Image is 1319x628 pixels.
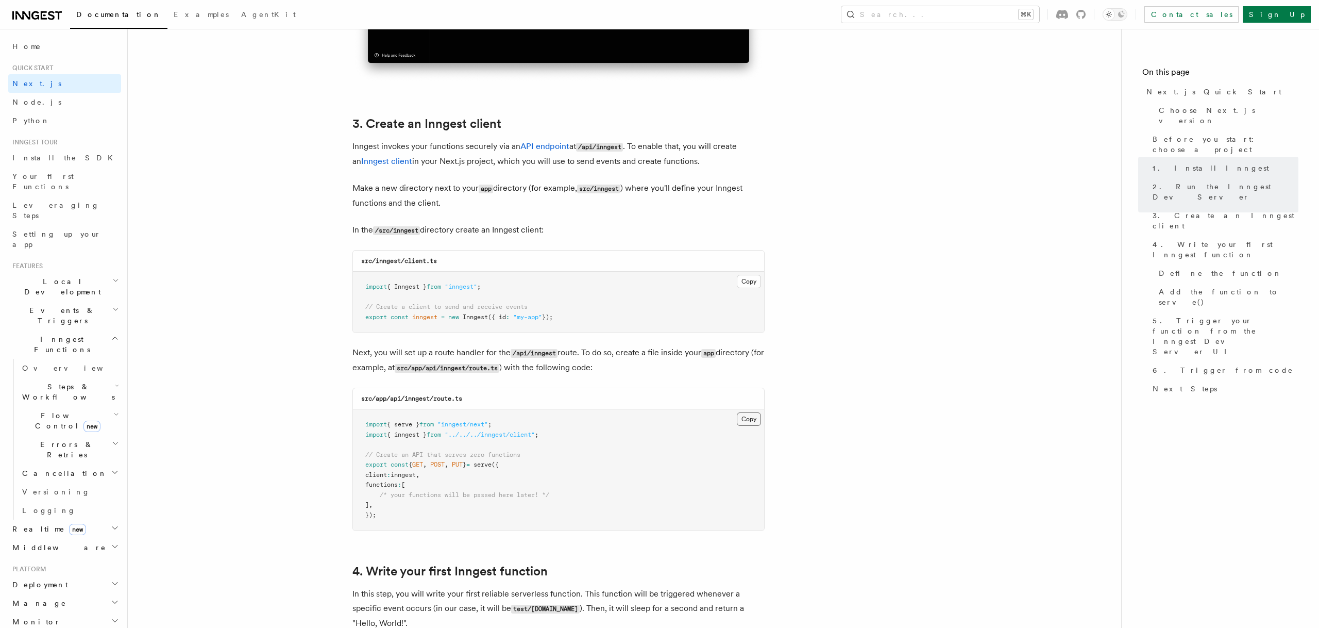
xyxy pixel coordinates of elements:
a: 3. Create an Inngest client [1148,206,1298,235]
h4: On this page [1142,66,1298,82]
button: Errors & Retries [18,435,121,464]
span: [ [401,481,405,488]
a: Setting up your app [8,225,121,254]
code: app [479,185,493,193]
span: POST [430,461,445,468]
span: Define the function [1159,268,1282,278]
button: Inngest Functions [8,330,121,359]
span: Platform [8,565,46,573]
span: new [69,524,86,535]
code: /api/inngest [511,349,557,358]
span: const [391,461,409,468]
span: client [365,471,387,478]
a: Choose Next.js version [1155,101,1298,130]
span: Logging [22,506,76,515]
a: 3. Create an Inngest client [352,117,501,131]
a: Sign Up [1243,6,1311,23]
a: AgentKit [235,3,302,28]
span: Errors & Retries [18,439,112,460]
button: Copy [737,412,761,426]
span: export [365,313,387,321]
span: new [448,313,459,321]
span: Before you start: choose a project [1153,134,1298,155]
code: test/[DOMAIN_NAME] [511,605,580,614]
span: Home [12,41,41,52]
span: from [419,421,434,428]
button: Manage [8,594,121,613]
span: 2. Run the Inngest Dev Server [1153,181,1298,202]
span: "inngest/next" [437,421,488,428]
span: , [369,501,373,508]
span: Leveraging Steps [12,201,99,220]
span: export [365,461,387,468]
a: Logging [18,501,121,520]
button: Toggle dark mode [1103,8,1127,21]
span: ; [477,283,481,290]
code: src/inngest/client.ts [361,257,437,265]
span: Next Steps [1153,384,1217,394]
a: Documentation [70,3,167,29]
span: Flow Control [18,410,113,431]
button: Realtimenew [8,520,121,538]
span: "my-app" [513,313,542,321]
span: = [441,313,445,321]
span: ; [488,421,492,428]
span: // Create a client to send and receive events [365,303,528,310]
a: Next.js Quick Start [1142,82,1298,101]
code: src/app/api/inngest/route.ts [395,364,499,373]
span: , [423,461,427,468]
span: Manage [8,598,66,608]
span: GET [412,461,423,468]
span: new [83,421,100,432]
a: Next.js [8,74,121,93]
a: Node.js [8,93,121,111]
button: Cancellation [18,464,121,483]
button: Copy [737,275,761,288]
button: Search...⌘K [841,6,1039,23]
span: inngest [412,313,437,321]
span: ; [535,431,538,438]
span: Next.js [12,79,61,88]
a: Home [8,37,121,56]
span: from [427,431,441,438]
span: const [391,313,409,321]
span: functions [365,481,398,488]
span: "inngest" [445,283,477,290]
span: = [466,461,470,468]
span: Local Development [8,276,112,297]
span: , [416,471,419,478]
button: Local Development [8,272,121,301]
span: from [427,283,441,290]
span: /* your functions will be passed here later! */ [380,491,549,499]
span: ({ id [488,313,506,321]
span: PUT [452,461,463,468]
span: import [365,431,387,438]
span: Events & Triggers [8,305,112,326]
span: Overview [22,364,128,372]
a: Examples [167,3,235,28]
a: Next Steps [1148,379,1298,398]
a: Before you start: choose a project [1148,130,1298,159]
span: { serve } [387,421,419,428]
span: ] [365,501,369,508]
div: Inngest Functions [8,359,121,520]
span: 3. Create an Inngest client [1153,210,1298,231]
code: /api/inngest [576,143,623,152]
a: Add the function to serve() [1155,283,1298,311]
a: 6. Trigger from code [1148,361,1298,379]
button: Events & Triggers [8,301,121,330]
span: } [463,461,466,468]
span: ({ [492,461,499,468]
code: app [701,349,716,358]
a: 4. Write your first Inngest function [1148,235,1298,264]
span: Next.js Quick Start [1146,87,1281,97]
p: In the directory create an Inngest client: [352,223,765,238]
span: Examples [174,10,229,19]
p: Inngest invokes your functions securely via an at . To enable that, you will create an in your Ne... [352,139,765,169]
a: Define the function [1155,264,1298,283]
span: Setting up your app [12,230,101,249]
span: "../../../inngest/client" [445,431,535,438]
span: Cancellation [18,468,107,478]
span: 6. Trigger from code [1153,365,1293,375]
button: Steps & Workflows [18,377,121,406]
